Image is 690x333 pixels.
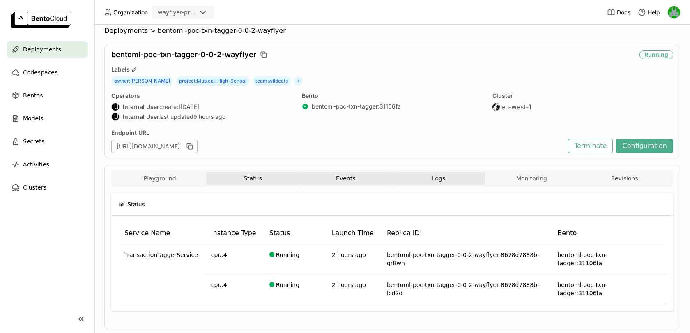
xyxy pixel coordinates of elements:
td: Running [263,274,325,304]
span: Codespaces [23,67,57,77]
button: Terminate [568,139,613,153]
span: Help [648,9,660,16]
div: Labels [111,66,673,73]
td: bentoml-poc-txn-tagger-0-0-2-wayflyer-8678d7888b-gr8wh [380,244,551,274]
span: Secrets [23,136,44,146]
span: owner : [PERSON_NAME] [111,76,173,86]
span: Deployments [23,44,61,54]
a: Deployments [7,41,88,58]
span: [DATE] [180,103,199,111]
span: Status [127,200,145,209]
td: bentoml-poc-txn-tagger-0-0-2-wayflyer-8678d7888b-lcd2d [380,274,551,304]
button: Revisions [578,172,671,185]
span: + [294,76,303,86]
button: Status [206,172,299,185]
span: Docs [617,9,630,16]
strong: Internal User [123,113,159,120]
a: Clusters [7,179,88,196]
span: 9 hours ago [193,113,225,120]
span: bentoml-poc-txn-tagger-0-0-2-wayflyer [158,27,286,35]
th: Replica ID [380,222,551,244]
span: Clusters [23,183,46,192]
span: eu-west-1 [501,103,531,111]
span: Activities [23,160,49,169]
img: logo [11,12,71,28]
button: Events [299,172,392,185]
span: Logs [432,175,445,182]
span: 2 hours ago [332,282,366,288]
button: Playground [113,172,206,185]
div: IU [112,103,119,111]
a: Bentos [7,87,88,104]
div: Cluster [492,92,673,99]
div: Bento [302,92,483,99]
th: Instance Type [205,222,263,244]
div: created [111,103,292,111]
span: bentoml-poc-txn-tagger-0-0-2-wayflyer [111,50,256,59]
th: Launch Time [325,222,380,244]
span: Organization [113,9,148,16]
div: [URL][DOMAIN_NAME] [111,140,198,153]
span: Deployments [104,27,148,35]
div: Endpoint URL [111,129,564,136]
a: bentoml-poc-txn-tagger:31106fa [312,103,401,110]
a: Secrets [7,133,88,150]
button: Configuration [616,139,673,153]
td: cpu.4 [205,244,263,274]
img: Sean Hickey [668,6,680,18]
span: project : Musical-High-School [176,76,249,86]
nav: Breadcrumbs navigation [104,27,680,35]
td: cpu.4 [205,274,263,304]
span: TransactionTaggerService [124,251,198,259]
a: Activities [7,156,88,173]
strong: Internal User [123,103,159,111]
th: Bento [551,222,653,244]
button: Monitoring [485,172,578,185]
div: Help [638,8,660,16]
div: Internal User [111,113,120,121]
span: Bentos [23,90,43,100]
span: 2 hours ago [332,252,366,258]
th: Status [263,222,325,244]
a: Models [7,110,88,127]
td: Running [263,244,325,274]
div: Running [639,50,673,59]
span: > [148,27,158,35]
th: Service Name [118,222,205,244]
input: Selected wayflyer-prod. [197,9,198,17]
span: Models [23,113,43,123]
td: bentoml-poc-txn-tagger:31106fa [551,274,653,304]
td: bentoml-poc-txn-tagger:31106fa [551,244,653,274]
div: IU [112,113,119,120]
div: Operators [111,92,292,99]
div: Internal User [111,103,120,111]
div: wayflyer-prod [158,8,196,16]
a: Codespaces [7,64,88,81]
span: team : wildcats [253,76,291,86]
div: last updated [111,113,292,121]
a: Docs [607,8,630,16]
